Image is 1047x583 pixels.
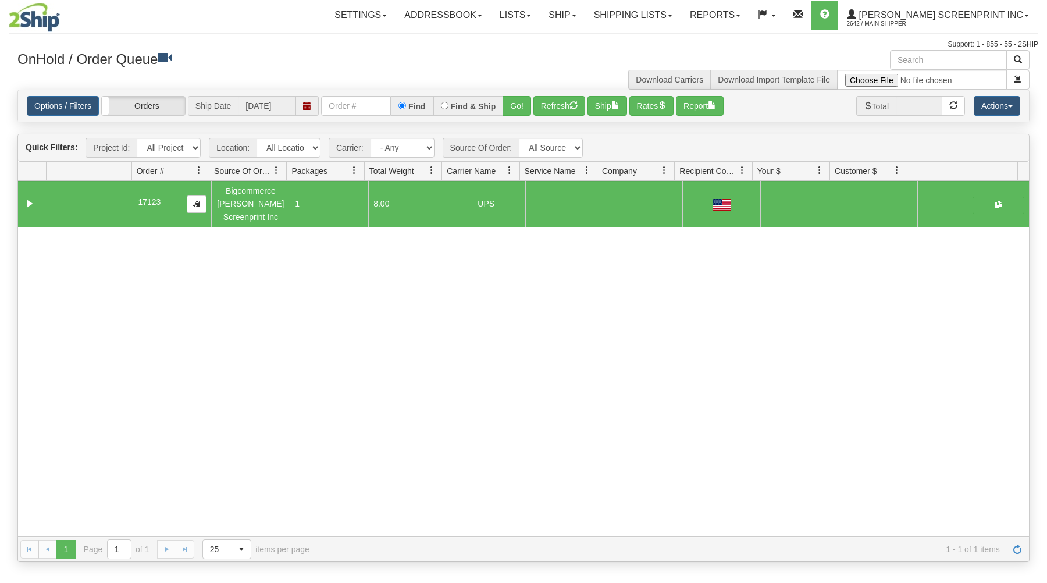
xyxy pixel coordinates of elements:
span: Location: [209,138,257,158]
a: Customer $ filter column settings [887,161,907,180]
input: Page 1 [108,540,131,559]
span: Page of 1 [84,539,149,559]
button: Report [676,96,724,116]
span: 25 [210,543,225,555]
span: 17123 [138,197,161,207]
a: Order # filter column settings [189,161,209,180]
span: Packages [291,165,327,177]
span: 1 [295,199,300,208]
iframe: chat widget [1020,232,1046,351]
label: Find & Ship [451,102,496,111]
a: Total Weight filter column settings [422,161,441,180]
span: Total Weight [369,165,414,177]
span: Order # [137,165,164,177]
a: Your $ filter column settings [810,161,829,180]
button: Search [1006,50,1030,70]
a: Reports [681,1,749,30]
span: [PERSON_NAME] Screenprint Inc [856,10,1023,20]
a: Collapse [23,197,37,211]
span: 1 - 1 of 1 items [326,545,1000,554]
button: Go! [503,96,531,116]
a: Download Import Template File [718,75,830,84]
a: Source Of Order filter column settings [266,161,286,180]
a: Ship [540,1,585,30]
label: Orders [102,97,185,115]
span: Carrier: [329,138,371,158]
span: Source Of Order [214,165,272,177]
span: Service Name [525,165,576,177]
a: Company filter column settings [654,161,674,180]
a: Options / Filters [27,96,99,116]
a: Service Name filter column settings [577,161,597,180]
span: Your $ [757,165,781,177]
button: Rates [629,96,674,116]
div: UPS [452,197,520,210]
span: items per page [202,539,309,559]
span: Source Of Order: [443,138,519,158]
a: Settings [326,1,396,30]
label: Find [408,102,426,111]
span: select [232,540,251,559]
span: Customer $ [835,165,877,177]
h3: OnHold / Order Queue [17,50,515,67]
button: Refresh [533,96,585,116]
span: Carrier Name [447,165,496,177]
a: Download Carriers [636,75,703,84]
button: Actions [974,96,1020,116]
span: Page 1 [56,540,75,559]
span: Page sizes drop down [202,539,251,559]
span: Total [856,96,896,116]
span: 2642 / Main Shipper [847,18,934,30]
span: Recipient Country [679,165,738,177]
span: Project Id: [86,138,137,158]
button: Ship [587,96,627,116]
span: Company [602,165,637,177]
a: Shipping lists [585,1,681,30]
a: Refresh [1008,540,1027,559]
div: Bigcommerce [PERSON_NAME] Screenprint Inc [216,184,284,223]
button: Shipping Documents [973,197,1024,214]
a: Carrier Name filter column settings [500,161,519,180]
input: Search [890,50,1007,70]
input: Order # [321,96,391,116]
a: Packages filter column settings [344,161,364,180]
label: Quick Filters: [26,141,77,153]
input: Import [838,70,1007,90]
img: logo2642.jpg [9,3,60,32]
span: 8.00 [373,199,389,208]
img: US [713,199,731,211]
button: Copy to clipboard [187,195,206,213]
a: Lists [491,1,540,30]
a: Addressbook [396,1,491,30]
span: Ship Date [188,96,238,116]
div: Support: 1 - 855 - 55 - 2SHIP [9,40,1038,49]
a: Recipient Country filter column settings [732,161,752,180]
a: [PERSON_NAME] Screenprint Inc 2642 / Main Shipper [838,1,1038,30]
div: grid toolbar [18,134,1029,162]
